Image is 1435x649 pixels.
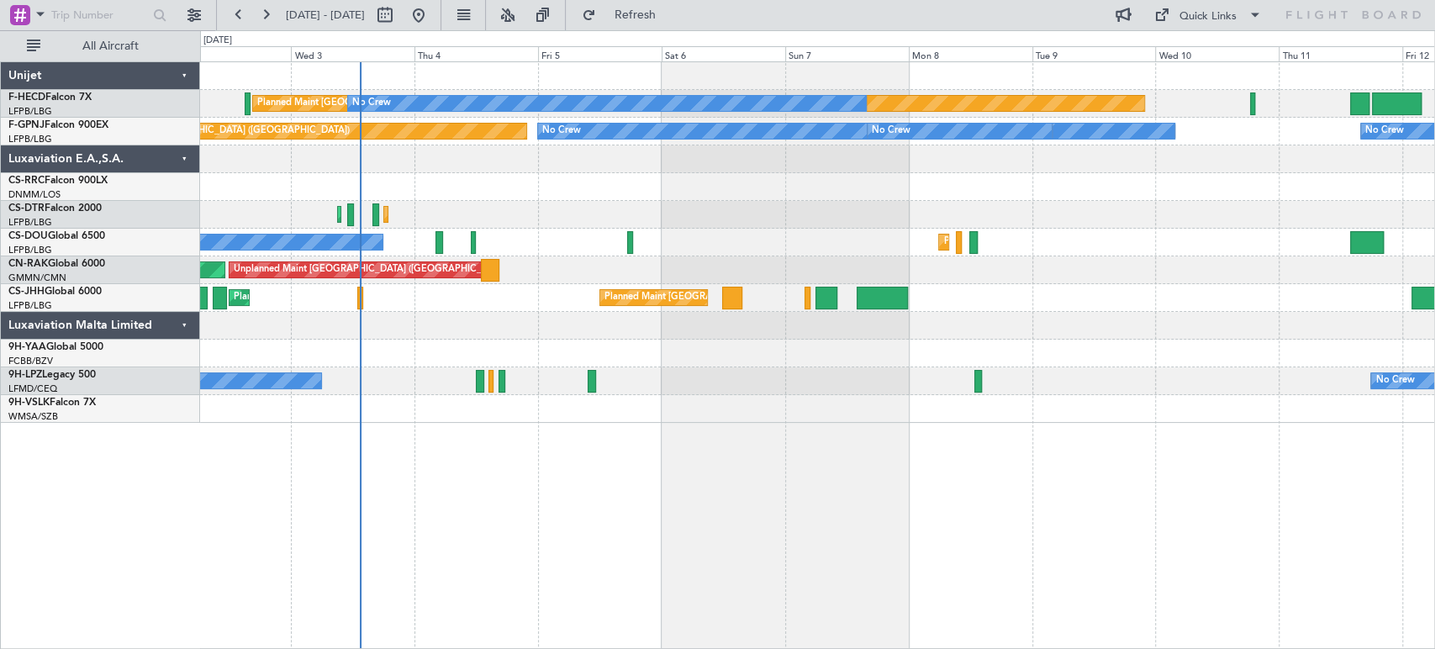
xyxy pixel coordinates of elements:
span: 9H-YAA [8,342,46,352]
span: CS-DOU [8,231,48,241]
div: Thu 11 [1279,46,1402,61]
div: Planned Maint [GEOGRAPHIC_DATA] ([GEOGRAPHIC_DATA]) [943,230,1208,255]
a: F-GPNJFalcon 900EX [8,120,108,130]
div: No Crew [1365,119,1404,144]
span: Refresh [599,9,670,21]
a: WMSA/SZB [8,410,58,423]
div: No Crew [352,91,391,116]
a: LFMD/CEQ [8,383,57,395]
a: 9H-VSLKFalcon 7X [8,398,96,408]
a: GMMN/CMN [8,272,66,284]
a: DNMM/LOS [8,188,61,201]
span: F-GPNJ [8,120,45,130]
a: 9H-YAAGlobal 5000 [8,342,103,352]
div: Sun 7 [785,46,909,61]
a: CS-RRCFalcon 900LX [8,176,108,186]
a: 9H-LPZLegacy 500 [8,370,96,380]
a: LFPB/LBG [8,105,52,118]
div: No Crew [872,119,910,144]
a: LFPB/LBG [8,216,52,229]
div: Tue 2 [168,46,292,61]
a: CS-JHHGlobal 6000 [8,287,102,297]
div: [DATE] [203,34,232,48]
span: F-HECD [8,92,45,103]
div: Planned Maint [GEOGRAPHIC_DATA] ([GEOGRAPHIC_DATA]) [85,119,350,144]
button: All Aircraft [18,33,182,60]
div: Tue 9 [1032,46,1156,61]
a: CS-DOUGlobal 6500 [8,231,105,241]
div: Fri 5 [538,46,662,61]
a: LFPB/LBG [8,299,52,312]
div: No Crew [542,119,581,144]
a: CS-DTRFalcon 2000 [8,203,102,214]
span: [DATE] - [DATE] [286,8,365,23]
div: Wed 3 [291,46,414,61]
div: Planned Maint [GEOGRAPHIC_DATA] ([GEOGRAPHIC_DATA]) [234,285,499,310]
a: LFPB/LBG [8,244,52,256]
div: Thu 4 [414,46,538,61]
button: Refresh [574,2,675,29]
span: 9H-LPZ [8,370,42,380]
div: Sat 6 [662,46,785,61]
div: Planned Maint [GEOGRAPHIC_DATA] ([GEOGRAPHIC_DATA]) [257,91,522,116]
span: All Aircraft [44,40,177,52]
a: CN-RAKGlobal 6000 [8,259,105,269]
a: F-HECDFalcon 7X [8,92,92,103]
button: Quick Links [1146,2,1270,29]
span: CN-RAK [8,259,48,269]
span: CS-DTR [8,203,45,214]
a: FCBB/BZV [8,355,53,367]
a: LFPB/LBG [8,133,52,145]
div: Planned Maint [GEOGRAPHIC_DATA] ([GEOGRAPHIC_DATA]) [604,285,869,310]
div: Quick Links [1179,8,1237,25]
div: Unplanned Maint [GEOGRAPHIC_DATA] ([GEOGRAPHIC_DATA]) [234,257,510,282]
div: Wed 10 [1155,46,1279,61]
div: No Crew [1375,368,1414,393]
div: Mon 8 [909,46,1032,61]
span: CS-RRC [8,176,45,186]
span: 9H-VSLK [8,398,50,408]
span: CS-JHH [8,287,45,297]
input: Trip Number [51,3,148,28]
